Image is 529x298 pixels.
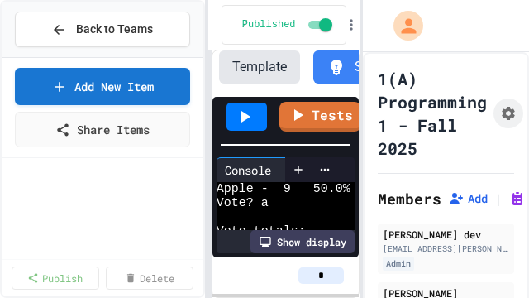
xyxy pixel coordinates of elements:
[217,157,300,182] div: Console
[376,7,427,45] div: My Account
[106,267,193,290] a: Delete
[383,227,509,242] div: [PERSON_NAME] dev
[217,161,279,179] div: Console
[383,257,414,271] div: Admin
[460,232,512,281] iframe: chat widget
[217,224,306,238] span: Vote totals:
[392,160,512,230] iframe: chat widget
[219,50,300,84] button: Template
[383,243,509,255] div: [EMAIL_ADDRESS][PERSON_NAME][DOMAIN_NAME]
[279,102,361,132] a: Tests
[15,12,190,47] button: Back to Teams
[12,267,99,290] a: Publish
[250,230,355,253] div: Show display
[378,187,441,210] h2: Members
[242,18,296,31] span: Published
[313,50,417,84] button: Solution
[217,196,269,210] span: Vote? a
[378,67,487,160] h1: 1(A) Programming 1 - Fall 2025
[217,182,350,196] span: Apple - 9 50.0%
[242,15,336,35] div: Content is published and visible to students
[15,112,190,147] a: Share Items
[15,68,190,105] a: Add New Item
[493,99,523,128] button: Assignment Settings
[76,21,153,38] span: Back to Teams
